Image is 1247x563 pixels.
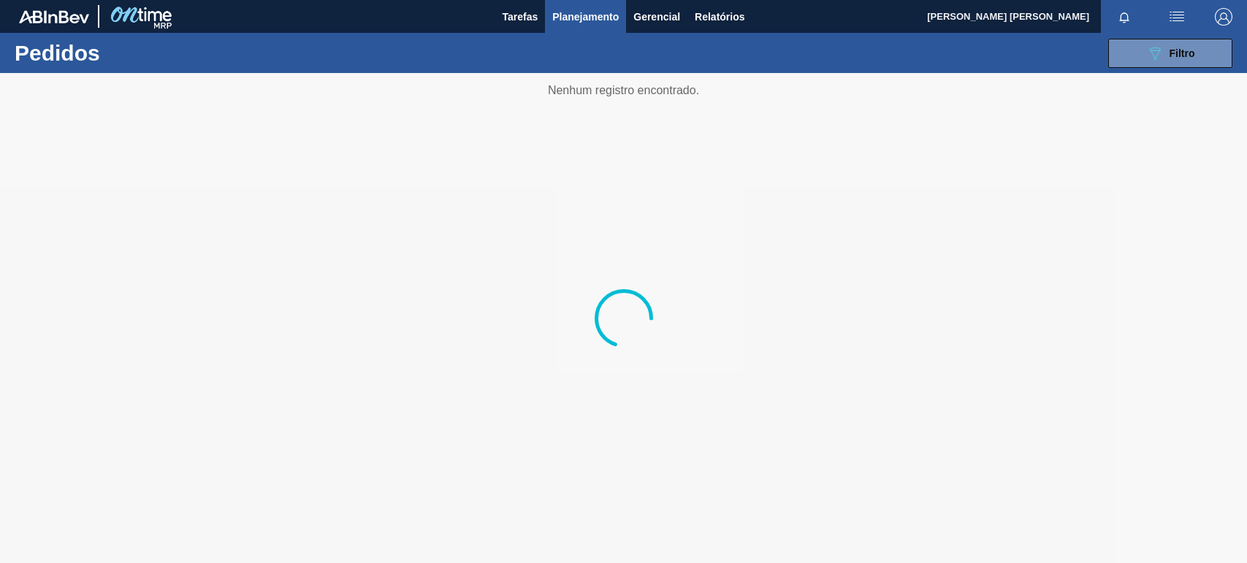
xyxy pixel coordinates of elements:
[1170,47,1195,59] span: Filtro
[19,10,89,23] img: TNhmsLtSVTkK8tSr43FrP2fwEKptu5GPRR3wAAAABJRU5ErkJggg==
[695,8,744,26] span: Relatórios
[1101,7,1148,27] button: Notificações
[1108,39,1232,68] button: Filtro
[633,8,680,26] span: Gerencial
[15,45,229,61] h1: Pedidos
[1215,8,1232,26] img: Logout
[502,8,538,26] span: Tarefas
[552,8,619,26] span: Planejamento
[1168,8,1186,26] img: userActions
